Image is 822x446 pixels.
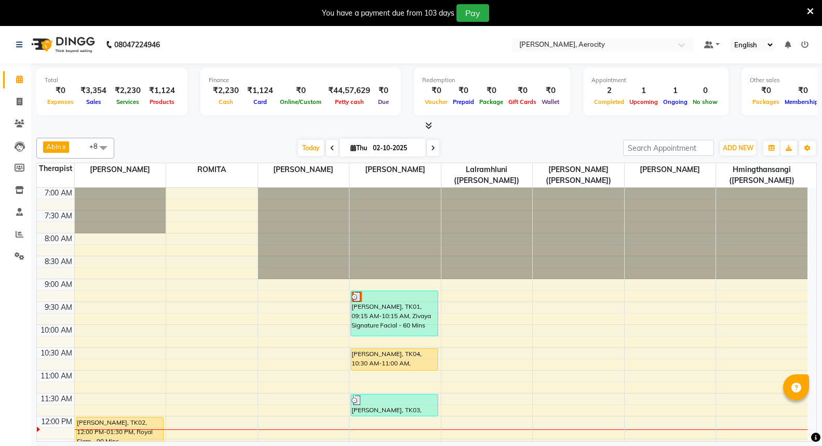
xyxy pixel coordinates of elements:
div: ₹0 [477,85,506,97]
div: ₹0 [374,85,393,97]
b: 08047224946 [114,30,160,59]
button: ADD NEW [720,141,756,155]
div: ₹0 [45,85,76,97]
div: ₹0 [539,85,562,97]
span: Cash [216,98,236,106]
div: 2 [591,85,627,97]
span: Prepaid [450,98,477,106]
span: Sales [84,98,104,106]
span: Products [147,98,177,106]
span: Wallet [539,98,562,106]
div: ₹2,230 [209,85,243,97]
div: ₹3,354 [76,85,111,97]
span: ROMITA [166,163,258,176]
div: 9:00 AM [43,279,74,290]
div: ₹0 [750,85,782,97]
button: Pay [456,4,489,22]
span: [PERSON_NAME] [349,163,441,176]
span: ADD NEW [723,144,753,152]
span: Hmingthansangi ([PERSON_NAME]) [716,163,807,187]
div: 8:00 AM [43,233,74,244]
div: You have a payment due from 103 days [322,8,454,19]
div: 11:00 AM [38,371,74,382]
div: ₹1,124 [145,85,179,97]
span: Online/Custom [277,98,324,106]
span: Services [114,98,142,106]
div: 8:30 AM [43,256,74,267]
div: ₹2,230 [111,85,145,97]
div: 1 [661,85,690,97]
a: x [61,142,66,151]
span: [PERSON_NAME] [625,163,716,176]
span: Abin [46,142,61,151]
span: Voucher [422,98,450,106]
div: Therapist [37,163,74,174]
div: ₹0 [422,85,450,97]
div: Finance [209,76,393,85]
div: 10:00 AM [38,325,74,336]
div: 12:00 PM [39,416,74,427]
div: [PERSON_NAME], TK04, 10:30 AM-11:00 AM, Signature Head Massage - 30 Mins [351,349,438,370]
span: Lalramhluni ([PERSON_NAME]) [441,163,533,187]
span: Petty cash [332,98,367,106]
div: Redemption [422,76,562,85]
span: Due [375,98,392,106]
div: ₹1,124 [243,85,277,97]
div: 9:30 AM [43,302,74,313]
span: [PERSON_NAME] ([PERSON_NAME]) [533,163,624,187]
span: Ongoing [661,98,690,106]
div: [PERSON_NAME], TK03, 11:30 AM-12:00 PM, De-Stress Back & Shoulder Massage - 30 Mins [351,395,438,416]
span: +8 [89,142,105,150]
div: ₹0 [277,85,324,97]
span: Upcoming [627,98,661,106]
iframe: chat widget [778,404,812,436]
span: Card [251,98,269,106]
span: Packages [750,98,782,106]
div: Appointment [591,76,720,85]
span: Today [298,140,324,156]
span: Thu [348,144,370,152]
span: [PERSON_NAME] [258,163,349,176]
div: 7:30 AM [43,211,74,221]
div: ₹0 [450,85,477,97]
span: No show [690,98,720,106]
div: ₹0 [506,85,539,97]
input: 2025-10-02 [370,140,422,156]
div: ₹44,57,629 [324,85,374,97]
span: Gift Cards [506,98,539,106]
div: 10:30 AM [38,348,74,359]
div: 11:30 AM [38,393,74,404]
input: Search Appointment [623,140,714,156]
span: Package [477,98,506,106]
div: Total [45,76,179,85]
span: [PERSON_NAME] [75,163,166,176]
div: 7:00 AM [43,188,74,199]
div: [PERSON_NAME], TK01, 09:15 AM-10:15 AM, Zivaya Signature Facial - 60 Mins [351,291,438,336]
div: 0 [690,85,720,97]
span: Completed [591,98,627,106]
img: logo [26,30,98,59]
span: Expenses [45,98,76,106]
div: 1 [627,85,661,97]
